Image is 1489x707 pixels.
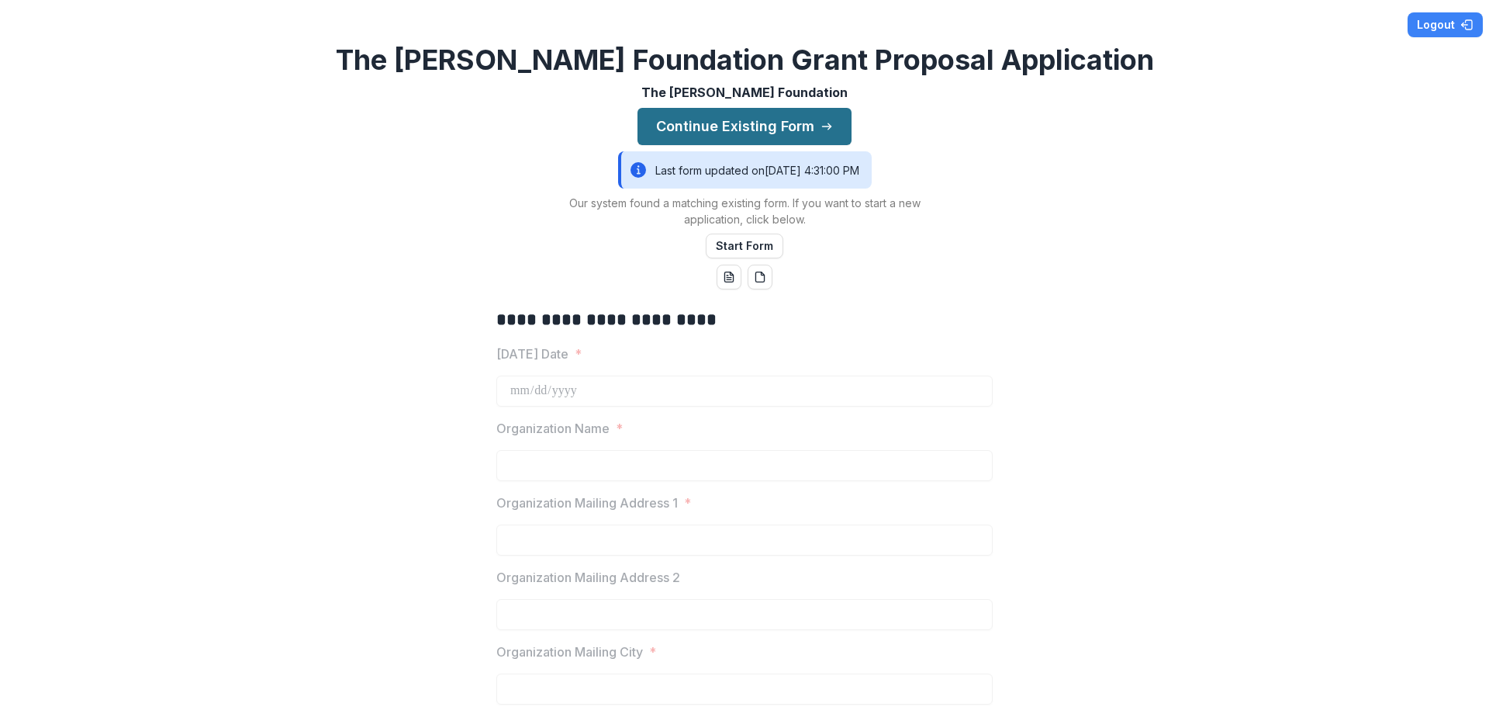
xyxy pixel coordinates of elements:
button: word-download [717,265,741,289]
p: Our system found a matching existing form. If you want to start a new application, click below. [551,195,938,227]
p: Organization Name [496,419,610,438]
div: Last form updated on [DATE] 4:31:00 PM [618,151,872,189]
p: Organization Mailing Address 2 [496,568,680,587]
button: Continue Existing Form [637,108,852,145]
h2: The [PERSON_NAME] Foundation Grant Proposal Application [336,43,1154,77]
button: Start Form [706,234,783,258]
button: Logout [1408,12,1483,37]
button: pdf-download [748,265,772,289]
p: [DATE] Date [496,345,568,363]
p: Organization Mailing City [496,643,643,661]
p: Organization Mailing Address 1 [496,494,678,512]
p: The [PERSON_NAME] Foundation [641,83,848,102]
